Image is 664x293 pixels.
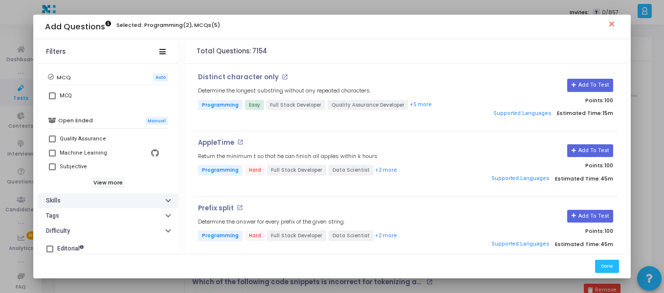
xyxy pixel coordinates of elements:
[490,106,554,121] button: Supported Languages
[198,165,243,176] span: Programming
[267,230,326,241] span: Full Stack Developer
[602,110,613,116] span: 15m
[38,208,178,224] button: Tags
[282,74,288,80] mat-icon: open_in_new
[607,20,619,31] mat-icon: close
[595,260,619,273] button: Done
[60,147,107,159] div: Machine Learning
[46,48,66,56] div: Filters
[198,204,234,212] p: Prefix split
[481,172,613,186] p: Estimated Time:
[198,100,243,111] span: Programming
[45,22,111,32] h3: Add Questions
[481,237,613,252] p: Estimated Time:
[245,230,265,241] span: Hard
[567,210,613,223] button: Add To Test
[329,165,374,176] span: Data Scientist
[600,241,613,248] span: 45m
[197,47,267,55] h4: Total Questions: 7154
[328,100,408,111] span: Quality Assurance Developer
[488,172,552,186] button: Supported Languages
[46,197,61,204] h6: Skills
[245,165,265,176] span: Hard
[46,212,59,220] h6: Tags
[600,176,613,182] span: 45m
[153,73,168,82] span: Auto
[145,117,168,125] span: Manual
[481,162,613,169] p: Points:
[266,100,325,111] span: Full Stack Developer
[237,204,243,211] mat-icon: open_in_new
[38,193,178,208] button: Skills
[481,97,613,104] p: Points:
[481,228,613,234] p: Points:
[198,88,371,94] h5: Determine the longest substring without any repeated characters.
[481,106,613,121] p: Estimated Time:
[375,231,398,241] button: +2 more
[604,161,613,169] span: 100
[567,144,613,157] button: Add To Test
[116,22,220,28] h6: Selected: Programming(2), MCQs(5)
[60,133,106,145] div: Quality Assurance
[488,237,552,252] button: Supported Languages
[58,117,93,124] h6: Open Ended
[567,79,613,91] button: Add To Test
[245,100,264,111] span: Easy
[237,139,243,145] mat-icon: open_in_new
[198,73,279,81] p: Distinct character only
[375,166,398,175] button: +2 more
[267,165,326,176] span: Full Stack Developer
[198,219,345,225] h5: Determine the answer for every prefix of the given string.
[46,227,70,235] h6: Difficulty
[604,96,613,104] span: 100
[60,161,87,173] div: Subjective
[57,245,84,252] h6: Editorial
[91,178,125,188] h6: View more
[60,90,72,102] div: MCQ
[604,227,613,235] span: 100
[409,100,432,110] button: +5 more
[38,224,178,239] button: Difficulty
[198,230,243,241] span: Programming
[329,230,374,241] span: Data Scientist
[198,139,234,147] p: AppleTime
[198,153,377,159] h5: Return the minimum t so that he can finish all apples within k hours
[57,74,71,81] h6: MCQ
